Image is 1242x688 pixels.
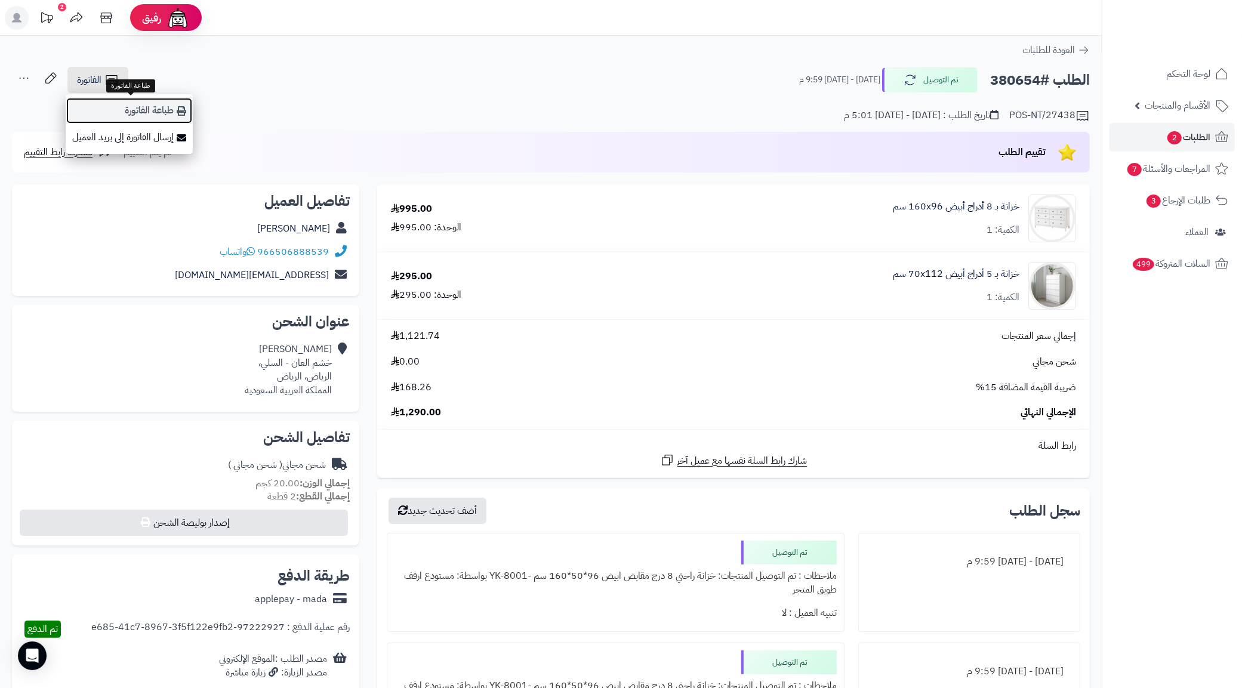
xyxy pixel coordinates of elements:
[166,6,190,30] img: ai-face.png
[1110,155,1235,183] a: المراجعات والأسئلة7
[391,288,461,302] div: الوحدة: 295.00
[1185,224,1209,240] span: العملاء
[32,6,61,33] a: تحديثات المنصة
[1161,27,1231,53] img: logo-2.png
[1021,406,1076,419] span: الإجمالي النهائي
[1009,109,1090,123] div: POS-NT/27438
[677,454,808,468] span: شارك رابط السلة نفسها مع عميل آخر
[741,541,837,564] div: تم التوصيل
[66,97,193,124] a: طباعة الفاتورة
[1133,258,1155,272] span: 499
[1022,43,1090,57] a: العودة للطلبات
[228,458,326,472] div: شحن مجاني
[391,221,461,235] div: الوحدة: 995.00
[296,489,350,504] strong: إجمالي القطع:
[228,458,282,472] span: ( شحن مجاني )
[382,439,1085,453] div: رابط السلة
[255,593,327,606] div: applepay - mada
[1145,97,1210,114] span: الأقسام والمنتجات
[1022,43,1075,57] span: العودة للطلبات
[391,202,432,216] div: 995.00
[18,641,47,670] div: Open Intercom Messenger
[300,476,350,490] strong: إجمالي الوزن:
[1145,192,1210,209] span: طلبات الإرجاع
[66,124,193,151] a: إرسال الفاتورة إلى بريد العميل
[142,11,161,25] span: رفيق
[1110,123,1235,152] a: الطلبات2
[395,564,837,601] div: ملاحظات : تم التوصيل المنتجات: خزانة راحتي 8 درج مقابض ابيض 96*50*160 سم -YK-8001 بواسطة: مستودع ...
[20,510,348,536] button: إصدار بوليصة الشحن
[1127,163,1142,177] span: 7
[27,622,58,636] span: تم الدفع
[391,329,440,343] span: 1,121.74
[77,73,101,87] span: الفاتورة
[1110,60,1235,88] a: لوحة التحكم
[882,67,978,92] button: تم التوصيل
[257,245,329,259] a: 966506888539
[998,145,1046,159] span: تقييم الطلب
[1110,218,1235,246] a: العملاء
[21,430,350,445] h2: تفاصيل الشحن
[893,200,1019,214] a: خزانة بـ 8 أدراج أبيض ‎160x96 سم‏
[267,489,350,504] small: 2 قطعة
[219,666,327,680] div: مصدر الزيارة: زيارة مباشرة
[990,68,1090,92] h2: الطلب #380654
[893,267,1019,281] a: خزانة بـ 5 أدراج أبيض ‎70x112 سم‏
[58,3,66,11] div: 2
[976,381,1076,394] span: ضريبة القيمة المضافة 15%
[391,270,432,283] div: 295.00
[1029,262,1075,310] img: 1747726680-1724661648237-1702540482953-8486464545656-90x90.jpg
[987,223,1019,237] div: الكمية: 1
[1132,255,1210,272] span: السلات المتروكة
[741,650,837,674] div: تم التوصيل
[278,569,350,583] h2: طريقة الدفع
[1001,329,1076,343] span: إجمالي سعر المنتجات
[987,291,1019,304] div: الكمية: 1
[799,74,880,86] small: [DATE] - [DATE] 9:59 م
[219,652,327,680] div: مصدر الطلب :الموقع الإلكتروني
[844,109,998,122] div: تاريخ الطلب : [DATE] - [DATE] 5:01 م
[391,381,432,394] span: 168.26
[1166,66,1210,82] span: لوحة التحكم
[1110,249,1235,278] a: السلات المتروكة499
[21,194,350,208] h2: تفاصيل العميل
[1029,195,1075,242] img: 1731233659-1-90x90.jpg
[1033,355,1076,369] span: شحن مجاني
[1166,129,1210,146] span: الطلبات
[245,343,332,397] div: [PERSON_NAME] خشم العان - السلي، الرياض، الرياض المملكة العربية السعودية
[1167,131,1182,145] span: 2
[24,145,113,159] a: مشاركة رابط التقييم
[391,406,441,419] span: 1,290.00
[255,476,350,490] small: 20.00 كجم
[1009,504,1080,518] h3: سجل الطلب
[257,221,330,236] a: [PERSON_NAME]
[1147,195,1161,208] span: 3
[67,67,128,93] a: الفاتورة
[389,498,486,524] button: أضف تحديث جديد
[175,268,329,282] a: [EMAIL_ADDRESS][DOMAIN_NAME]
[1110,186,1235,215] a: طلبات الإرجاع3
[391,355,420,369] span: 0.00
[106,79,155,92] div: طباعة الفاتورة
[866,550,1073,573] div: [DATE] - [DATE] 9:59 م
[24,145,93,159] span: مشاركة رابط التقييم
[1126,161,1210,177] span: المراجعات والأسئلة
[21,314,350,329] h2: عنوان الشحن
[91,621,350,638] div: رقم عملية الدفع : 97222927-e685-41c7-8967-3f5f122e9fb2
[395,601,837,625] div: تنبيه العميل : لا
[660,453,808,468] a: شارك رابط السلة نفسها مع عميل آخر
[866,660,1073,683] div: [DATE] - [DATE] 9:59 م
[220,245,255,259] a: واتساب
